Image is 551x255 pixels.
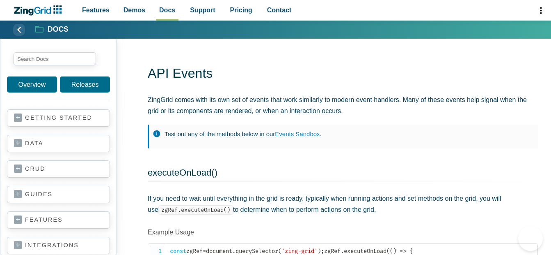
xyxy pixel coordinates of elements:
a: data [14,139,103,148]
a: Events Sandbox [275,130,320,137]
iframe: Toggle Customer Support [518,226,543,251]
span: => [400,248,406,255]
span: ) [318,248,321,255]
a: integrations [14,241,103,250]
strong: Docs [48,26,69,33]
span: { [409,248,413,255]
span: . [341,248,344,255]
span: Features [82,5,110,16]
span: ) [393,248,396,255]
span: ( [390,248,393,255]
p: ZingGrid comes with its own set of events that work similarly to modern event handlers. Many of t... [148,94,538,116]
a: crud [14,165,103,173]
a: ZingChart Logo. Click to return to the homepage [13,5,66,16]
a: guides [14,190,103,199]
span: ; [321,248,324,255]
p: Example Usage [148,228,538,237]
a: Docs [36,25,69,35]
h1: API Events [148,65,538,83]
a: Releases [60,76,110,93]
span: 'zing-grid' [281,248,318,255]
span: . [232,248,235,255]
p: If you need to wait until everything in the grid is ready, typically when running actions and set... [148,193,538,215]
span: Demos [123,5,145,16]
span: const [170,248,186,255]
input: search input [14,52,96,65]
span: querySelector [235,248,278,255]
span: Support [190,5,215,16]
span: ( [386,248,390,255]
a: features [14,216,103,224]
span: ( [278,248,281,255]
span: = [203,248,206,255]
a: executeOnLoad() [148,167,217,178]
a: getting started [14,114,103,122]
span: executeOnLoad [344,248,386,255]
span: Contact [267,5,292,16]
span: Pricing [230,5,252,16]
span: Test out any of the methods below in our . [165,130,322,137]
code: zgRef.executeOnLoad() [158,205,233,215]
span: Docs [159,5,175,16]
a: Overview [7,76,57,93]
